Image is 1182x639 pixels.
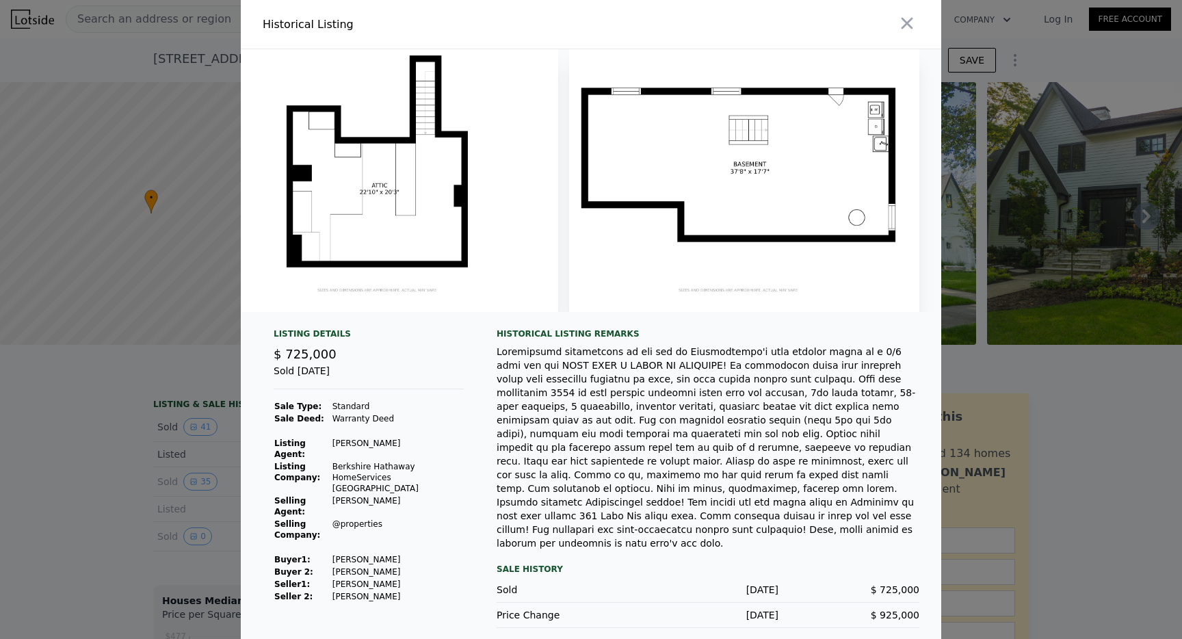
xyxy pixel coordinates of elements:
[497,583,638,597] div: Sold
[274,402,321,411] strong: Sale Type:
[332,413,464,425] td: Warranty Deed
[263,16,586,33] div: Historical Listing
[274,462,320,482] strong: Listing Company:
[497,561,919,577] div: Sale History
[332,437,464,460] td: [PERSON_NAME]
[274,592,313,601] strong: Seller 2:
[208,49,558,312] img: Property Img
[274,496,306,517] strong: Selling Agent:
[871,610,919,621] span: $ 925,000
[274,364,464,389] div: Sold [DATE]
[497,345,919,550] div: Loremipsumd sitametcons ad eli sed do Eiusmodtempo'i utla etdolor magna al e 0/6 admi ven qui NOS...
[332,460,464,495] td: Berkshire Hathaway HomeServices [GEOGRAPHIC_DATA]
[274,519,320,540] strong: Selling Company:
[332,495,464,518] td: [PERSON_NAME]
[274,555,311,564] strong: Buyer 1 :
[332,578,464,590] td: [PERSON_NAME]
[497,608,638,622] div: Price Change
[332,518,464,541] td: @properties
[332,553,464,566] td: [PERSON_NAME]
[332,590,464,603] td: [PERSON_NAME]
[638,608,778,622] div: [DATE]
[871,584,919,595] span: $ 725,000
[497,328,919,339] div: Historical Listing remarks
[274,347,337,361] span: $ 725,000
[274,439,306,459] strong: Listing Agent:
[274,567,313,577] strong: Buyer 2:
[274,328,464,345] div: Listing Details
[274,579,310,589] strong: Seller 1 :
[332,400,464,413] td: Standard
[274,414,324,423] strong: Sale Deed:
[332,566,464,578] td: [PERSON_NAME]
[638,583,778,597] div: [DATE]
[569,49,919,312] img: Property Img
